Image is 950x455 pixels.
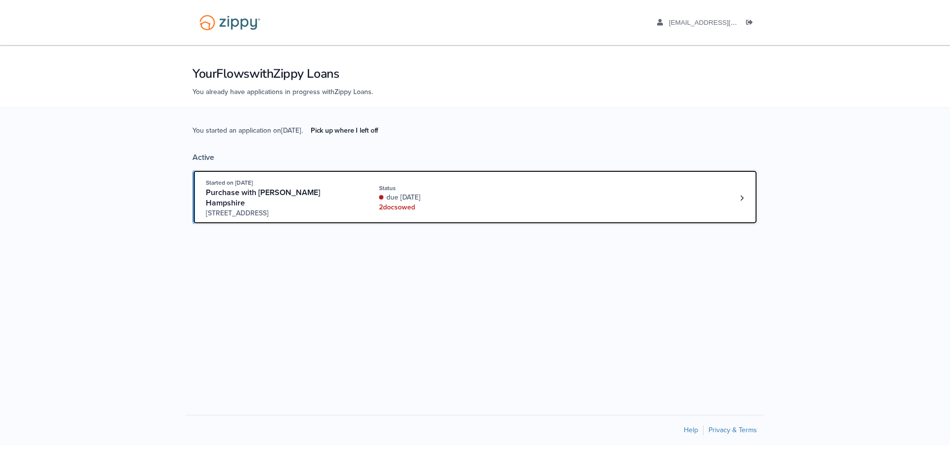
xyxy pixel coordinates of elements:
div: due [DATE] [379,193,511,202]
div: Active [192,152,758,162]
a: Pick up where I left off [303,122,386,139]
h1: Your Flows with Zippy Loans [192,65,758,82]
div: Status [379,184,511,193]
span: [STREET_ADDRESS] [206,208,357,218]
a: Loan number 4223940 [734,191,749,205]
a: Privacy & Terms [709,426,757,434]
div: 2 doc s owed [379,202,511,212]
a: Open loan 4223940 [192,170,758,224]
a: Help [684,426,698,434]
a: edit profile [657,19,782,29]
a: Log out [746,19,757,29]
img: Logo [193,10,267,35]
span: You started an application on [DATE] . [192,125,386,152]
span: roberthampshire@hotmail.com [669,19,782,26]
span: You already have applications in progress with Zippy Loans . [192,88,373,96]
span: Purchase with [PERSON_NAME] Hampshire [206,188,320,208]
span: Started on [DATE] [206,179,253,186]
